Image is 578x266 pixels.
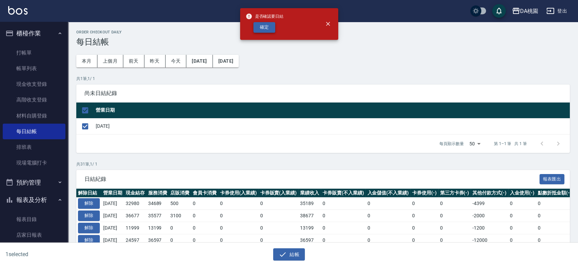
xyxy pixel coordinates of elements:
[509,4,541,18] button: DA桃園
[191,234,218,246] td: 0
[3,92,65,108] a: 高階收支登錄
[213,55,239,67] button: [DATE]
[76,189,101,198] th: 解除日結
[146,189,169,198] th: 服務消費
[146,198,169,210] td: 34689
[321,234,366,246] td: 0
[218,234,259,246] td: 0
[540,175,565,182] a: 報表匯出
[218,198,259,210] td: 0
[124,222,146,234] td: 11999
[471,234,508,246] td: -12000
[246,13,284,20] span: 是否確認要日結
[365,210,410,222] td: 0
[5,250,143,259] h6: 1 selected
[471,198,508,210] td: -4399
[508,234,536,246] td: 0
[471,189,508,198] th: 其他付款方式(-)
[365,222,410,234] td: 0
[492,4,506,18] button: save
[76,37,570,47] h3: 每日結帳
[191,210,218,222] td: 0
[97,55,123,67] button: 上個月
[146,222,169,234] td: 13199
[124,189,146,198] th: 現金結存
[101,210,124,222] td: [DATE]
[191,198,218,210] td: 0
[76,55,97,67] button: 本月
[3,191,65,209] button: 報表及分析
[536,189,573,198] th: 點數折抵金額(-)
[365,189,410,198] th: 入金儲值(不入業績)
[76,30,570,34] h2: Order checkout daily
[3,76,65,92] a: 現金收支登錄
[410,198,438,210] td: 0
[259,222,299,234] td: 0
[544,5,570,17] button: 登出
[3,108,65,124] a: 材料自購登錄
[508,189,536,198] th: 入金使用(-)
[94,118,570,134] td: [DATE]
[438,222,471,234] td: 0
[471,222,508,234] td: -1200
[146,210,169,222] td: 35577
[3,174,65,191] button: 預約管理
[84,90,562,97] span: 尚未日結紀錄
[410,234,438,246] td: 0
[438,189,471,198] th: 第三方卡券(-)
[536,210,573,222] td: 0
[467,135,483,153] div: 50
[101,234,124,246] td: [DATE]
[508,210,536,222] td: 0
[536,222,573,234] td: 0
[3,139,65,155] a: 排班表
[321,198,366,210] td: 0
[439,141,464,147] p: 每頁顯示數量
[410,210,438,222] td: 0
[321,222,366,234] td: 0
[438,210,471,222] td: 0
[508,222,536,234] td: 0
[273,248,305,261] button: 結帳
[365,198,410,210] td: 0
[365,234,410,246] td: 0
[536,234,573,246] td: 0
[3,227,65,243] a: 店家日報表
[218,210,259,222] td: 0
[191,189,218,198] th: 會員卡消費
[3,212,65,227] a: 報表目錄
[520,7,538,15] div: DA桃園
[253,22,275,33] button: 確定
[410,222,438,234] td: 0
[76,76,570,82] p: 共 1 筆, 1 / 1
[123,55,144,67] button: 前天
[124,198,146,210] td: 32980
[101,198,124,210] td: [DATE]
[471,210,508,222] td: -2000
[218,189,259,198] th: 卡券使用(入業績)
[146,234,169,246] td: 36597
[78,223,100,233] button: 解除
[259,198,299,210] td: 0
[78,235,100,246] button: 解除
[191,222,218,234] td: 0
[84,176,540,183] span: 日結紀錄
[298,234,321,246] td: 36597
[124,234,146,246] td: 24597
[321,16,335,31] button: close
[298,198,321,210] td: 35189
[298,210,321,222] td: 38677
[259,189,299,198] th: 卡券販賣(入業績)
[3,45,65,61] a: 打帳單
[494,141,527,147] p: 第 1–1 筆 共 1 筆
[438,198,471,210] td: 0
[536,198,573,210] td: 0
[321,189,366,198] th: 卡券販賣(不入業績)
[78,210,100,221] button: 解除
[94,103,570,119] th: 營業日期
[169,234,191,246] td: 0
[144,55,166,67] button: 昨天
[169,198,191,210] td: 500
[259,210,299,222] td: 0
[169,189,191,198] th: 店販消費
